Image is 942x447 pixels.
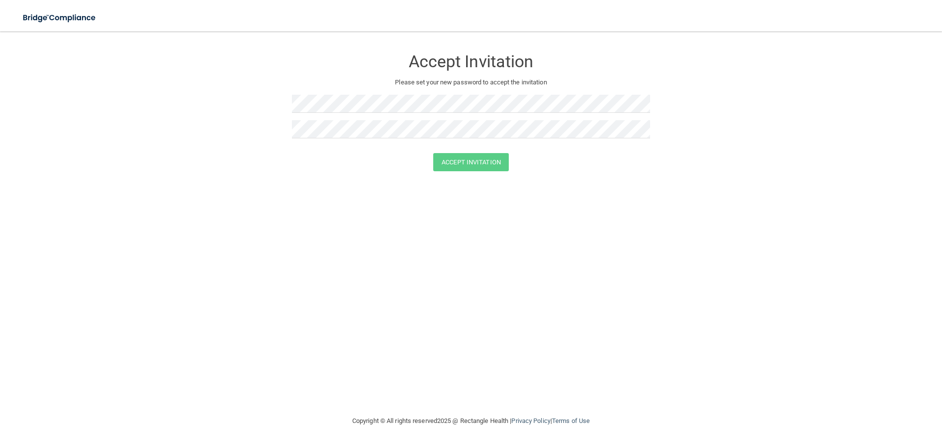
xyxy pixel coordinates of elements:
p: Please set your new password to accept the invitation [299,77,643,88]
img: bridge_compliance_login_screen.278c3ca4.svg [15,8,105,28]
button: Accept Invitation [433,153,509,171]
h3: Accept Invitation [292,53,650,71]
a: Privacy Policy [511,417,550,424]
div: Copyright © All rights reserved 2025 @ Rectangle Health | | [292,405,650,437]
a: Terms of Use [552,417,590,424]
